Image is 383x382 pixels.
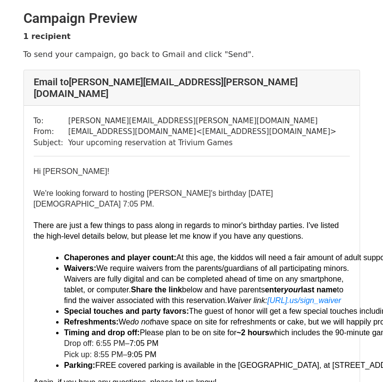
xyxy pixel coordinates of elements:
[64,318,119,326] span: Refreshments:
[64,350,127,359] span: Pick up: 8:55 PM–
[34,189,273,208] span: We're looking forward to hosting [PERSON_NAME]'s birthday [DATE][DEMOGRAPHIC_DATA] 7:05 PM.
[23,10,360,27] h2: Campaign Preview
[68,115,337,127] td: [PERSON_NAME][EMAIL_ADDRESS][PERSON_NAME][DOMAIN_NAME]
[64,264,351,305] span: We require waivers from the parents/guardians of all participating minors. Waivers are fully digi...
[129,339,159,347] span: 7:05 PM
[64,339,129,347] span: Drop off: 6:55 PM–
[64,264,96,272] span: Waivers:
[131,286,182,294] b: Share the link
[64,307,189,315] span: Special touches and party favors:
[237,328,269,337] span: ~2 hours
[140,328,236,337] span: Please plan to be on site for
[23,49,360,59] p: To send your campaign, go back to Gmail and click "Send".
[34,221,341,240] span: There are just a few things to pass along in regards to minor's birthday parties. I've listed the...
[64,253,176,262] span: Chaperones and player count:
[119,318,130,326] span: We
[34,126,68,137] td: From:
[34,115,68,127] td: To:
[227,296,342,305] i: Waiver link:
[34,137,68,149] td: Subject:
[68,126,337,137] td: [EMAIL_ADDRESS][DOMAIN_NAME] < [EMAIL_ADDRESS][DOMAIN_NAME] >
[34,76,350,99] h4: Email to [PERSON_NAME][EMAIL_ADDRESS][PERSON_NAME][DOMAIN_NAME]
[127,350,157,359] span: 9:05 PM
[23,32,71,41] strong: 1 recipient
[267,296,341,305] a: [URL].us/sign_waiver
[130,318,152,326] span: do not
[284,286,301,294] i: your
[34,167,110,175] span: Hi [PERSON_NAME]!
[68,137,337,149] td: Your upcoming reservation at Trivium Games
[265,286,337,294] b: enter last name
[64,361,95,369] span: Parking:
[64,328,140,337] span: Timing and drop off:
